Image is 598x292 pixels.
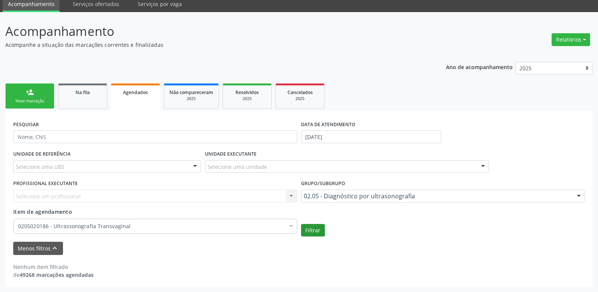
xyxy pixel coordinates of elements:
[287,89,313,96] span: Cancelados
[51,244,59,252] i: keyboard_arrow_up
[301,224,325,237] button: Filtrar
[13,208,72,215] span: Item de agendamento
[205,148,257,160] label: UNIDADE EXECUTANTE
[13,271,94,279] div: de
[235,89,259,96] span: Resolvidos
[16,163,65,171] span: Selecione uma UBS
[208,163,267,171] span: Selecione uma unidade
[18,222,285,230] span: 0205020186 - Ultrassonografia Transvaginal
[228,96,266,102] div: 2025
[13,148,71,160] label: UNIDADE DE REFERÊNCIA
[13,130,297,143] input: Nome, CNS
[446,62,513,71] p: Ano de acompanhamento
[13,178,78,190] label: PROFISSIONAL EXECUTANTE
[281,96,319,102] div: 2025
[75,89,90,96] span: Na fila
[301,130,441,143] input: Selecione um intervalo
[123,89,148,96] span: Agendados
[26,88,34,96] div: person_add
[13,242,63,255] button: Menos filtroskeyboard_arrow_up
[304,192,570,200] span: 02.05 - Diagnóstico por ultrasonografia
[301,119,355,130] label: DATA DE ATENDIMENTO
[13,119,39,130] label: PESQUISAR
[301,178,345,190] label: Grupo/Subgrupo
[11,98,49,104] div: Nova marcação
[169,96,213,102] div: 2025
[13,263,94,271] div: Nenhum item filtrado
[20,271,94,278] strong: 49268 marcações agendadas
[5,41,417,49] p: Acompanhe a situação das marcações correntes e finalizadas
[5,22,417,41] p: Acompanhamento
[169,89,213,96] span: Não compareceram
[552,33,590,46] button: Relatórios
